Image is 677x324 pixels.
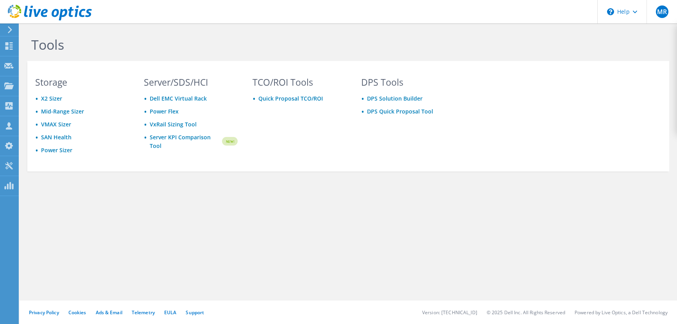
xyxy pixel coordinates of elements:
h1: Tools [31,36,559,53]
a: Dell EMC Virtual Rack [150,95,207,102]
h3: Storage [35,78,129,86]
a: Quick Proposal TCO/ROI [258,95,323,102]
svg: \n [607,8,614,15]
h3: TCO/ROI Tools [253,78,346,86]
a: Server KPI Comparison Tool [150,133,221,150]
a: Power Flex [150,108,179,115]
span: MR [656,5,668,18]
a: DPS Solution Builder [367,95,423,102]
a: VMAX Sizer [41,121,71,128]
h3: DPS Tools [361,78,455,86]
a: Support [186,309,204,316]
a: Privacy Policy [29,309,59,316]
a: X2 Sizer [41,95,62,102]
a: Cookies [68,309,86,316]
h3: Server/SDS/HCI [144,78,238,86]
a: Power Sizer [41,146,72,154]
a: SAN Health [41,133,72,141]
li: © 2025 Dell Inc. All Rights Reserved [487,309,565,316]
a: Mid-Range Sizer [41,108,84,115]
img: new-badge.svg [221,132,238,151]
a: Telemetry [132,309,155,316]
a: EULA [164,309,176,316]
a: Ads & Email [96,309,122,316]
li: Powered by Live Optics, a Dell Technology [575,309,668,316]
li: Version: [TECHNICAL_ID] [422,309,477,316]
a: DPS Quick Proposal Tool [367,108,433,115]
a: VxRail Sizing Tool [150,121,197,128]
